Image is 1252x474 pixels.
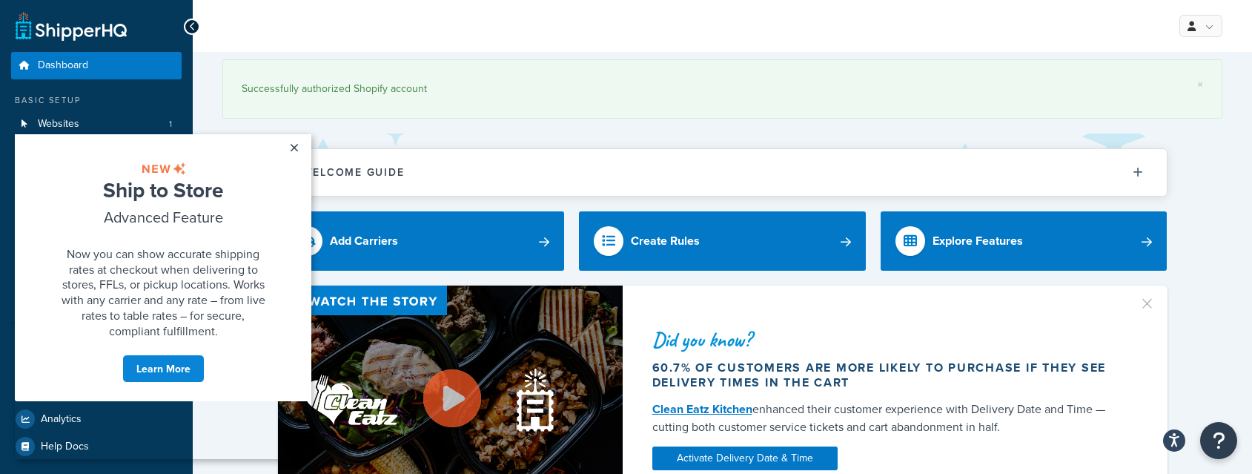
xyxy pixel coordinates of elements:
[47,111,251,205] span: Now you can show accurate shipping rates at checkout when delivering to stores, FFLs, or pickup l...
[11,138,182,165] a: Origins1
[11,280,182,308] a: Advanced Features2
[1197,79,1203,90] a: ×
[11,253,182,280] a: Boxes
[11,180,182,193] div: Manage Shipping
[11,111,182,138] a: Websites1
[38,59,88,72] span: Dashboard
[881,211,1167,271] a: Explore Features
[11,335,182,347] div: Resources
[631,231,700,251] div: Create Rules
[278,211,565,271] a: Add Carriers
[652,361,1121,390] div: 60.7% of customers are more likely to purchase if they see delivery times in the cart
[11,197,182,224] li: Carriers
[330,231,398,251] div: Add Carriers
[11,225,182,252] a: Shipping Rules
[11,197,182,224] a: Carriers4
[933,231,1023,251] div: Explore Features
[11,52,182,79] a: Dashboard
[89,72,208,93] span: Advanced Feature
[579,211,866,271] a: Create Rules
[11,94,182,107] div: Basic Setup
[38,118,79,131] span: Websites
[652,447,838,470] a: Activate Delivery Date & Time
[652,329,1121,350] div: Did you know?
[11,111,182,138] li: Websites
[302,167,405,178] h2: Welcome Guide
[652,401,752,418] a: Clean Eatz Kitchen
[169,118,172,131] span: 1
[11,351,182,378] a: Test Your Rates
[11,433,182,460] a: Help Docs
[107,220,190,248] a: Learn More
[11,406,182,432] a: Analytics
[88,41,208,70] span: Ship to Store
[1200,422,1237,459] button: Open Resource Center
[11,138,182,165] li: Origins
[652,401,1121,436] div: enhanced their customer experience with Delivery Date and Time — cutting both customer service ti...
[242,79,1203,99] div: Successfully authorized Shopify account
[279,149,1167,196] button: Welcome Guide
[11,280,182,308] li: Advanced Features
[11,378,182,405] a: Marketplace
